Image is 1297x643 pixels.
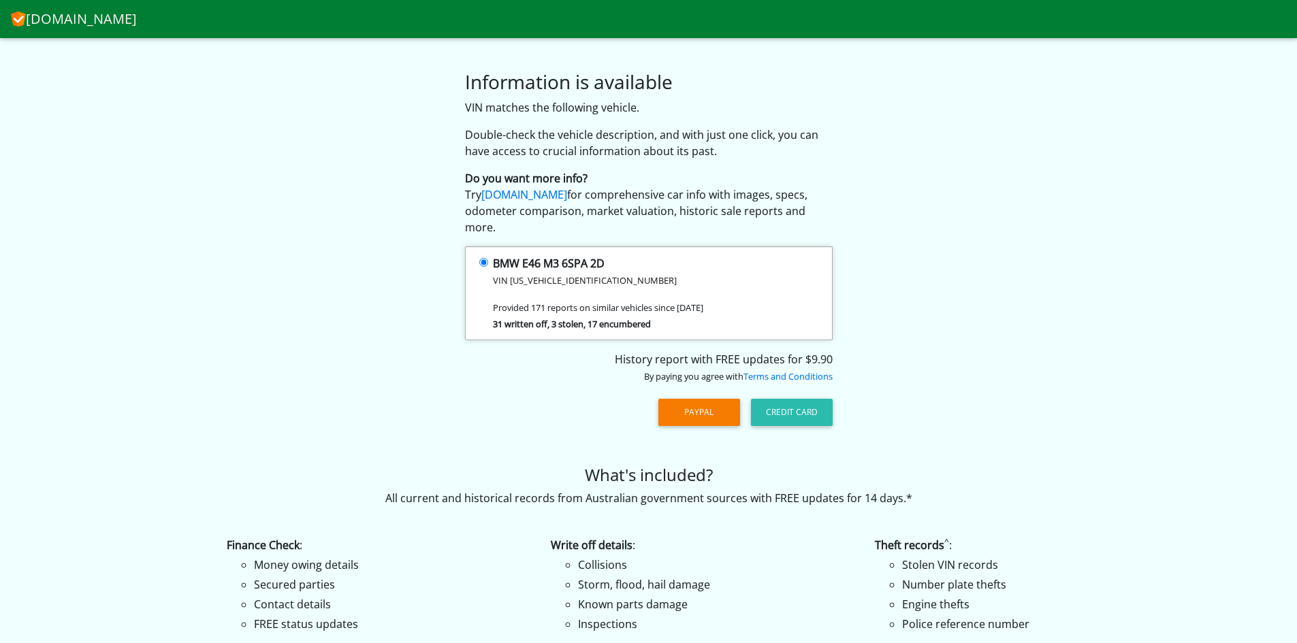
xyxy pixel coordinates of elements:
li: Collisions [578,557,854,573]
li: : [551,537,854,632]
li: Known parts damage [578,596,854,612]
li: Number plate thefts [902,576,1179,593]
p: Try for comprehensive car info with images, specs, odometer comparison, market valuation, histori... [465,170,833,235]
img: CheckVIN.com.au logo [11,9,26,27]
button: Credit Card [751,399,833,426]
small: By paying you agree with [644,370,833,382]
small: Provided 171 reports on similar vehicles since [DATE] [493,301,703,314]
li: Secured parties [254,576,530,593]
p: Double-check the vehicle description, and with just one click, you can have access to crucial inf... [465,127,833,159]
li: FREE status updates [254,616,530,632]
sup: ^ [944,536,949,548]
li: Engine thefts [902,596,1179,612]
p: All current and historical records from Australian government sources with FREE updates for 14 days. [10,490,1287,506]
li: : [875,537,1179,632]
li: : [227,537,530,632]
div: History report with FREE updates for $9.90 [465,351,833,384]
p: VIN matches the following vehicle. [465,99,833,116]
li: Storm, flood, hail damage [578,576,854,593]
li: Money owing details [254,557,530,573]
li: Contact details [254,596,530,612]
li: Inspections [578,616,854,632]
a: [DOMAIN_NAME] [11,5,137,33]
strong: Theft records [875,538,944,553]
li: Police reference number [902,616,1179,632]
button: PayPal [658,399,740,426]
strong: 31 written off, 3 stolen, 17 encumbered [493,318,651,330]
strong: Write off details [551,538,633,553]
h3: Information is available [465,71,833,94]
strong: Do you want more info? [465,171,588,186]
strong: BMW E46 M3 6SPA 2D [493,256,605,271]
a: [DOMAIN_NAME] [481,187,567,202]
li: Stolen VIN records [902,557,1179,573]
small: VIN [US_VEHICLE_IDENTIFICATION_NUMBER] [493,274,677,286]
h4: What's included? [10,465,1287,485]
a: Terms and Conditions [743,370,833,382]
input: BMW E46 M3 6SPA 2D VIN [US_VEHICLE_IDENTIFICATION_NUMBER] Provided 171 reports on similar vehicle... [479,258,488,267]
strong: Finance Check [227,538,300,553]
